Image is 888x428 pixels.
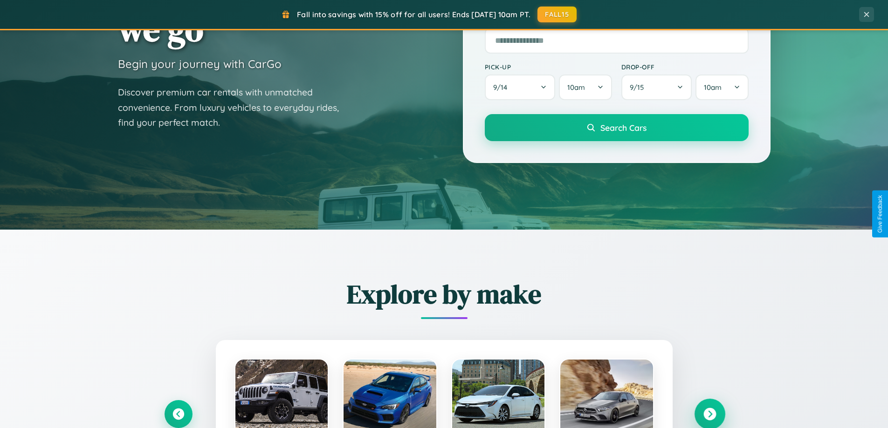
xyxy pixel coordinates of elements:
[630,83,648,92] span: 9 / 15
[621,75,692,100] button: 9/15
[877,195,883,233] div: Give Feedback
[485,63,612,71] label: Pick-up
[695,75,748,100] button: 10am
[118,57,282,71] h3: Begin your journey with CarGo
[485,75,556,100] button: 9/14
[493,83,512,92] span: 9 / 14
[485,114,749,141] button: Search Cars
[600,122,647,133] span: Search Cars
[297,10,530,19] span: Fall into savings with 15% off for all users! Ends [DATE] 10am PT.
[567,83,585,92] span: 10am
[118,85,351,130] p: Discover premium car rentals with unmatched convenience. From luxury vehicles to everyday rides, ...
[165,276,724,312] h2: Explore by make
[704,83,722,92] span: 10am
[621,63,749,71] label: Drop-off
[537,7,577,22] button: FALL15
[559,75,612,100] button: 10am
